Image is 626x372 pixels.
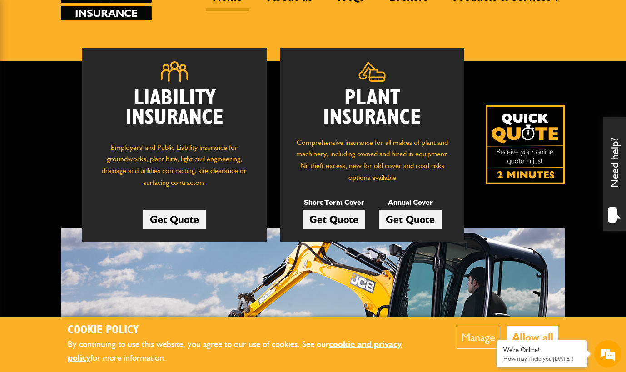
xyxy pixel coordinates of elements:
[143,210,206,229] a: Get Quote
[486,105,565,184] a: Get your insurance quote isn just 2-minutes
[486,105,565,184] img: Quick Quote
[96,142,253,193] p: Employers' and Public Liability insurance for groundworks, plant hire, light civil engineering, d...
[603,117,626,231] div: Need help?
[303,197,365,208] p: Short Term Cover
[379,197,442,208] p: Annual Cover
[68,337,429,365] p: By continuing to use this website, you agree to our use of cookies. See our for more information.
[303,210,365,229] a: Get Quote
[507,326,558,349] button: Allow all
[96,89,253,133] h2: Liability Insurance
[294,89,451,128] h2: Plant Insurance
[294,137,451,183] p: Comprehensive insurance for all makes of plant and machinery, including owned and hired in equipm...
[379,210,442,229] a: Get Quote
[503,346,581,354] div: We're Online!
[503,355,581,362] p: How may I help you today?
[68,323,429,337] h2: Cookie Policy
[457,326,500,349] button: Manage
